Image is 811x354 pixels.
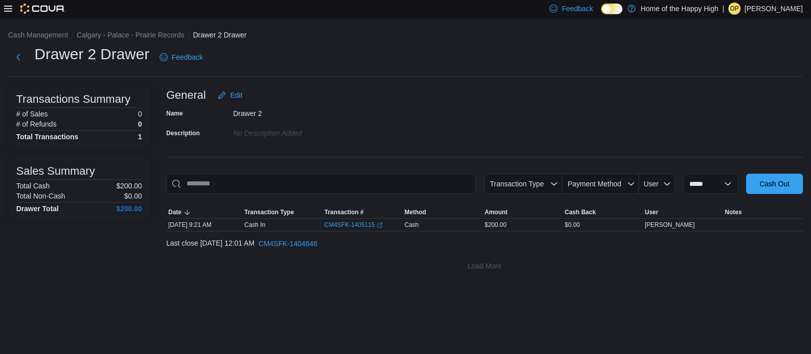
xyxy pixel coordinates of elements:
button: Payment Method [562,174,639,194]
h6: Total Cash [16,182,50,190]
label: Name [166,109,183,117]
button: Load More [166,256,803,276]
span: OP [730,3,739,15]
button: Cash Out [746,174,803,194]
button: Transaction Type [242,206,322,218]
svg: External link [377,222,383,228]
span: User [644,180,659,188]
p: 0 [138,110,142,118]
button: Method [402,206,483,218]
p: $0.00 [124,192,142,200]
span: $200.00 [485,221,506,229]
button: Calgary - Palace - Prairie Records [77,31,184,39]
p: Home of the Happy High [641,3,718,15]
div: Olivia Palmiere [728,3,741,15]
span: Dark Mode [601,14,602,15]
h3: General [166,89,206,101]
span: Cash [404,221,419,229]
a: Feedback [156,47,207,67]
span: Date [168,208,181,216]
nav: An example of EuiBreadcrumbs [8,30,803,42]
h4: Total Transactions [16,133,79,141]
h4: Drawer Total [16,205,59,213]
div: No Description added [233,125,369,137]
span: CM4SFK-1404846 [259,239,317,249]
button: Edit [214,85,246,105]
button: Notes [723,206,803,218]
button: User [639,174,675,194]
span: Feedback [172,52,203,62]
span: [PERSON_NAME] [645,221,695,229]
span: Feedback [562,4,593,14]
span: Transaction # [324,208,363,216]
p: 0 [138,120,142,128]
span: Load More [468,261,502,271]
span: Transaction Type [490,180,544,188]
div: [DATE] 9:21 AM [166,219,242,231]
span: Transaction Type [244,208,294,216]
p: [PERSON_NAME] [745,3,803,15]
input: This is a search bar. As you type, the results lower in the page will automatically filter. [166,174,476,194]
a: CM4SFK-1405115External link [324,221,383,229]
button: Cash Back [563,206,643,218]
span: User [645,208,658,216]
span: Amount [485,208,507,216]
button: User [643,206,723,218]
span: Payment Method [568,180,621,188]
div: Drawer 2 [233,105,369,117]
button: Next [8,47,28,67]
h3: Transactions Summary [16,93,130,105]
h6: # of Sales [16,110,48,118]
p: | [722,3,724,15]
button: Transaction Type [484,174,562,194]
h4: $200.00 [116,205,142,213]
input: Dark Mode [601,4,622,14]
label: Description [166,129,200,137]
span: Notes [725,208,742,216]
span: Cash Back [565,208,596,216]
button: Transaction # [322,206,402,218]
p: Cash In [244,221,265,229]
div: Last close [DATE] 12:01 AM [166,233,803,254]
button: Date [166,206,242,218]
span: Method [404,208,426,216]
span: Cash Out [759,179,789,189]
h3: Sales Summary [16,165,95,177]
button: Drawer 2 Drawer [193,31,247,39]
img: Cova [20,4,65,14]
div: $0.00 [563,219,643,231]
h6: Total Non-Cash [16,192,65,200]
h4: 1 [138,133,142,141]
span: Edit [230,90,242,100]
h6: # of Refunds [16,120,56,128]
p: $200.00 [116,182,142,190]
button: CM4SFK-1404846 [254,233,321,254]
button: Amount [483,206,563,218]
button: Cash Management [8,31,68,39]
h1: Drawer 2 Drawer [34,44,150,64]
